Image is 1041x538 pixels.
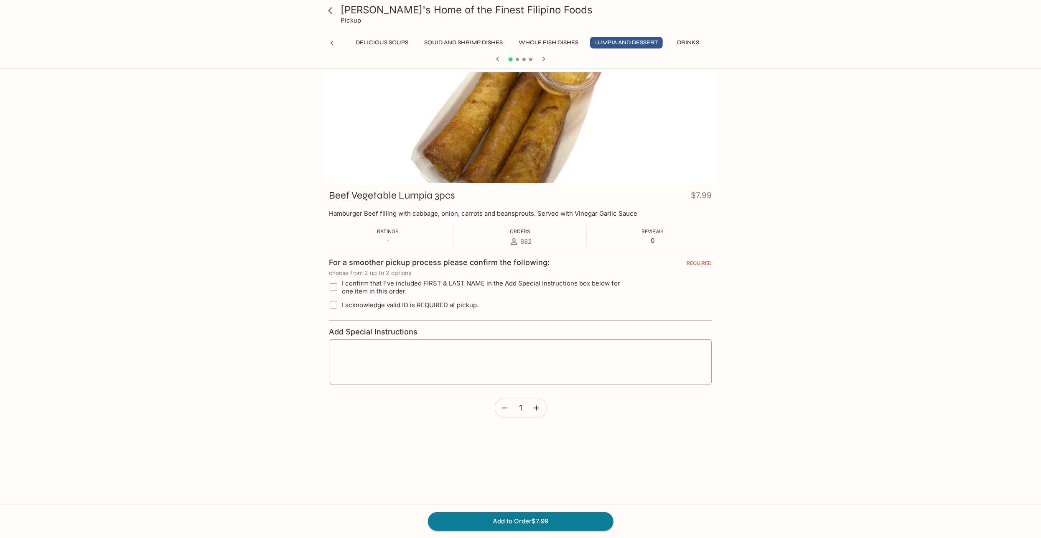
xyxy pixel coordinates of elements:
span: I acknowledge valid ID is REQUIRED at pickup. [342,301,479,309]
h3: [PERSON_NAME]'s Home of the Finest Filipino Foods [341,3,715,16]
button: Squid and Shrimp Dishes [420,37,508,48]
span: 882 [521,237,532,245]
span: I confirm that I've included FIRST & LAST NAME in the Add Special Instructions box below for one ... [342,279,632,295]
h4: $7.99 [691,189,712,205]
span: REQUIRED [687,260,712,270]
button: Add to Order$7.99 [428,512,613,530]
span: Orders [510,228,531,235]
button: Drinks [669,37,707,48]
div: Beef Vegetable Lumpia 3pcs [323,72,718,183]
button: Lumpia and Dessert [590,37,663,48]
p: Pickup [341,16,361,24]
p: choose from 2 up to 2 options [329,270,712,276]
span: Reviews [642,228,664,235]
span: 1 [519,403,522,413]
p: Hamburger Beef filling with cabbage, onion, carrots and beansprouts. Served with Vinegar Garlic S... [329,209,712,217]
h3: Beef Vegetable Lumpia 3pcs [329,189,456,202]
button: Delicious Soups [351,37,413,48]
h4: Add Special Instructions [329,327,712,337]
h4: For a smoother pickup process please confirm the following: [329,258,550,267]
p: - [377,237,399,245]
button: Whole Fish Dishes [514,37,583,48]
p: 0 [642,237,664,245]
span: Ratings [377,228,399,235]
